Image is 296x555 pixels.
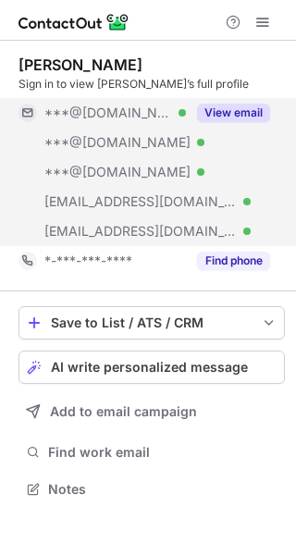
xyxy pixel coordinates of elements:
[44,105,172,121] span: ***@[DOMAIN_NAME]
[18,395,285,428] button: Add to email campaign
[48,444,277,461] span: Find work email
[44,164,191,180] span: ***@[DOMAIN_NAME]
[18,351,285,384] button: AI write personalized message
[44,223,237,240] span: [EMAIL_ADDRESS][DOMAIN_NAME]
[18,76,285,92] div: Sign in to view [PERSON_NAME]’s full profile
[197,252,270,270] button: Reveal Button
[18,55,142,74] div: [PERSON_NAME]
[197,104,270,122] button: Reveal Button
[18,11,129,33] img: ContactOut v5.3.10
[51,315,253,330] div: Save to List / ATS / CRM
[44,193,237,210] span: [EMAIL_ADDRESS][DOMAIN_NAME]
[18,476,285,502] button: Notes
[51,360,248,375] span: AI write personalized message
[18,439,285,465] button: Find work email
[44,134,191,151] span: ***@[DOMAIN_NAME]
[48,481,277,498] span: Notes
[18,306,285,339] button: save-profile-one-click
[50,404,197,419] span: Add to email campaign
